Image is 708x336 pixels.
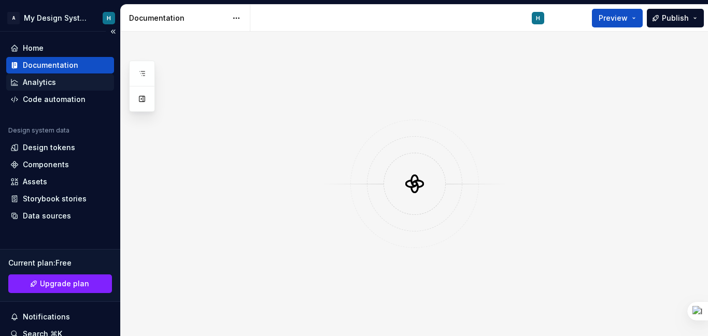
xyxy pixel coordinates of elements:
a: Home [6,40,114,56]
a: Documentation [6,57,114,74]
div: Storybook stories [23,194,87,204]
div: Design tokens [23,142,75,153]
a: Design tokens [6,139,114,156]
a: Analytics [6,74,114,91]
div: A [7,12,20,24]
div: Documentation [23,60,78,70]
a: Code automation [6,91,114,108]
div: My Design System [24,13,90,23]
button: AMy Design SystemH [2,7,118,29]
div: Data sources [23,211,71,221]
div: H [107,14,111,22]
button: Preview [592,9,643,27]
div: Home [23,43,44,53]
span: Upgrade plan [40,279,89,289]
div: Components [23,159,69,170]
div: Notifications [23,312,70,322]
div: Code automation [23,94,86,105]
a: Upgrade plan [8,274,112,293]
a: Storybook stories [6,191,114,207]
button: Notifications [6,309,114,325]
div: Documentation [129,13,227,23]
button: Publish [647,9,704,27]
a: Data sources [6,208,114,224]
button: Collapse sidebar [106,24,120,39]
span: Publish [662,13,689,23]
span: Preview [599,13,628,23]
a: Assets [6,173,114,190]
div: Analytics [23,77,56,87]
div: H [536,14,540,22]
div: Current plan : Free [8,258,112,268]
a: Components [6,156,114,173]
div: Design system data [8,126,69,135]
div: Assets [23,177,47,187]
